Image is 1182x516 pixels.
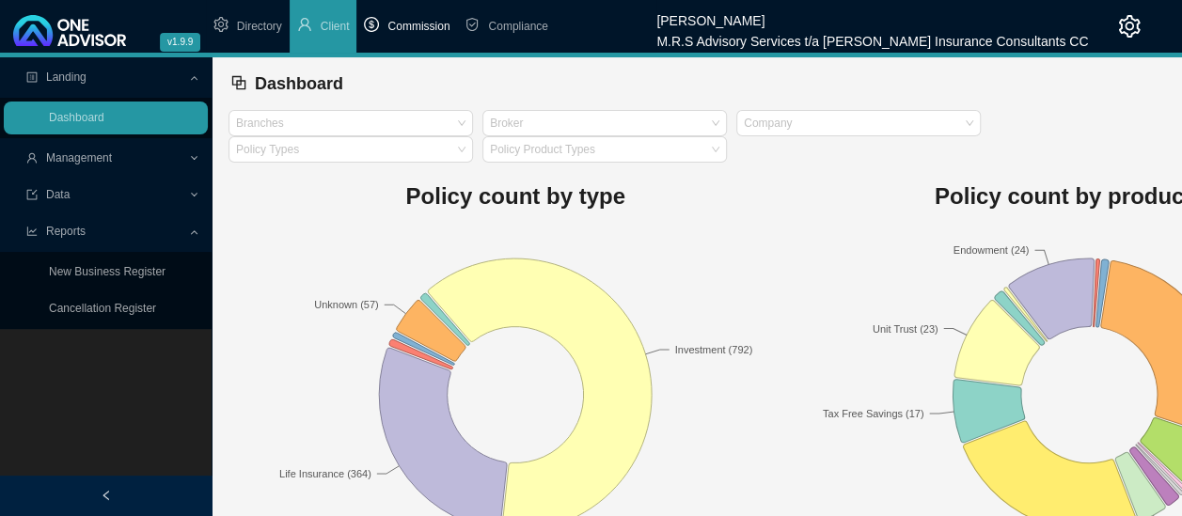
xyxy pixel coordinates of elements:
a: New Business Register [49,265,165,278]
text: Investment (792) [675,344,753,355]
span: safety [465,17,480,32]
text: Unknown (57) [314,299,378,310]
h1: Policy count by type [229,178,802,215]
span: Reports [46,225,86,238]
a: Dashboard [49,111,104,124]
span: Commission [387,20,449,33]
a: Cancellation Register [49,302,156,315]
span: user [26,152,38,164]
span: Compliance [488,20,547,33]
span: dollar [364,17,379,32]
span: import [26,189,38,200]
text: Tax Free Savings (17) [823,408,924,419]
span: setting [1118,15,1141,38]
div: M.R.S Advisory Services t/a [PERSON_NAME] Insurance Consultants CC [656,25,1088,46]
span: line-chart [26,226,38,237]
span: Management [46,151,112,164]
span: user [297,17,312,32]
span: profile [26,71,38,83]
span: left [101,490,112,501]
span: setting [213,17,229,32]
span: Landing [46,70,87,84]
span: Client [321,20,350,33]
span: v1.9.9 [160,33,200,52]
text: Unit Trust (23) [873,323,938,335]
div: [PERSON_NAME] [656,5,1088,25]
text: Endowment (24) [953,244,1030,256]
text: Life Insurance (364) [279,468,371,479]
span: Dashboard [255,74,343,93]
span: block [230,74,247,91]
img: 2df55531c6924b55f21c4cf5d4484680-logo-light.svg [13,15,126,46]
span: Data [46,188,70,201]
span: Directory [237,20,282,33]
